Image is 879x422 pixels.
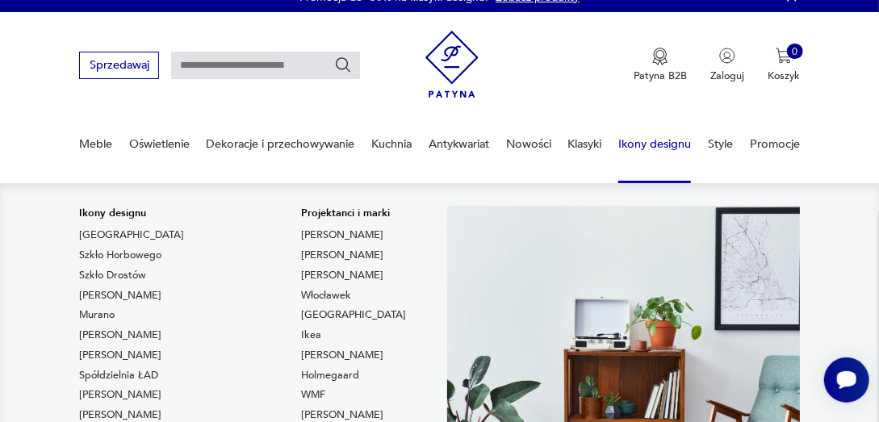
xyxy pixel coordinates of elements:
p: Ikony designu [79,206,257,220]
a: Sprzedawaj [79,61,159,71]
p: Koszyk [768,69,800,83]
a: Dekoracje i przechowywanie [207,116,355,172]
a: Promocje [750,116,800,172]
a: Szkło Horbowego [79,248,161,262]
a: [GEOGRAPHIC_DATA] [301,307,406,322]
a: [PERSON_NAME] [79,288,161,303]
a: Meble [79,116,112,172]
p: Patyna B2B [634,69,687,83]
button: Sprzedawaj [79,52,159,78]
a: [PERSON_NAME] [79,328,161,342]
a: Oświetlenie [129,116,190,172]
a: Ikona medaluPatyna B2B [634,48,687,83]
a: [PERSON_NAME] [79,348,161,362]
a: [PERSON_NAME] [301,348,383,362]
a: Ikony designu [618,116,691,172]
a: Nowości [506,116,551,172]
p: Zaloguj [710,69,744,83]
a: Murano [79,307,115,322]
a: [PERSON_NAME] [301,228,383,242]
button: Szukaj [334,56,352,74]
a: [PERSON_NAME] [79,387,161,402]
a: Antykwariat [429,116,489,172]
a: Ikea [301,328,321,342]
img: Patyna - sklep z meblami i dekoracjami vintage [425,25,479,103]
img: Ikonka użytkownika [719,48,735,64]
a: Szkło Drostów [79,268,146,282]
a: [PERSON_NAME] [301,407,383,422]
a: [PERSON_NAME] [79,407,161,422]
img: Ikona medalu [652,48,668,65]
a: [PERSON_NAME] [301,248,383,262]
a: Kuchnia [371,116,412,172]
a: [GEOGRAPHIC_DATA] [79,228,184,242]
iframe: Smartsupp widget button [824,357,869,403]
button: Patyna B2B [634,48,687,83]
p: Projektanci i marki [301,206,406,220]
a: Holmegaard [301,368,359,382]
a: Style [708,116,733,172]
button: Zaloguj [710,48,744,83]
div: 0 [787,44,803,60]
button: 0Koszyk [768,48,800,83]
a: Spółdzielnia ŁAD [79,368,158,382]
img: Ikona koszyka [776,48,792,64]
a: [PERSON_NAME] [301,268,383,282]
a: WMF [301,387,325,402]
a: Włocławek [301,288,351,303]
a: Klasyki [568,116,602,172]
